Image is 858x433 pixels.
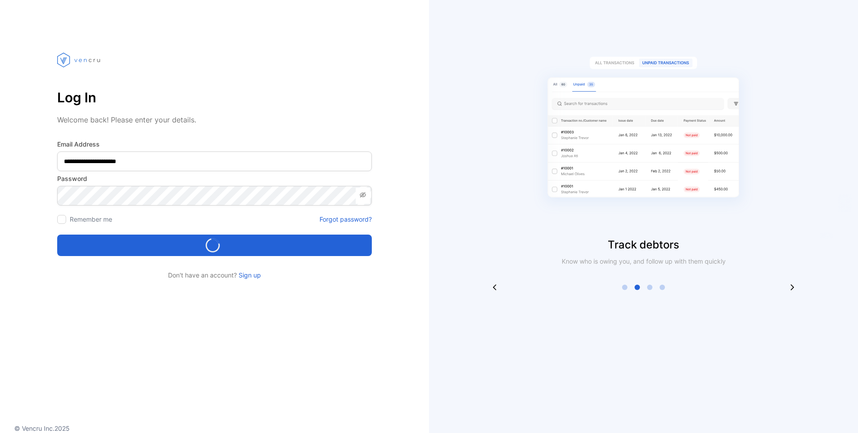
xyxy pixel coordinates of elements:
p: Know who is owing you, and follow up with them quickly [558,256,729,266]
p: Welcome back! Please enter your details. [57,114,372,125]
a: Forgot password? [320,214,372,224]
img: vencru logo [57,36,102,84]
label: Password [57,174,372,183]
p: Track debtors [429,237,858,253]
img: slider image [532,36,755,237]
p: Don't have an account? [57,270,372,280]
a: Sign up [237,271,261,279]
p: Log In [57,87,372,108]
label: Remember me [70,215,112,223]
label: Email Address [57,139,372,149]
